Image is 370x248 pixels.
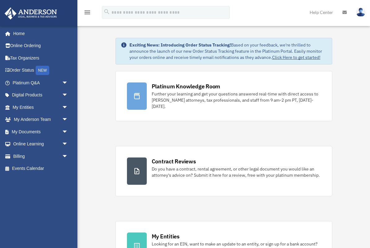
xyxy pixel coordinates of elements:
a: menu [84,11,91,16]
span: arrow_drop_down [62,101,74,114]
span: arrow_drop_down [62,150,74,163]
span: arrow_drop_down [62,138,74,151]
strong: Exciting News: Introducing Order Status Tracking! [129,42,231,48]
a: My Documentsarrow_drop_down [4,126,77,138]
a: My Entitiesarrow_drop_down [4,101,77,113]
div: NEW [36,66,49,75]
div: Further your learning and get your questions answered real-time with direct access to [PERSON_NAM... [152,91,321,109]
a: Online Learningarrow_drop_down [4,138,77,150]
span: arrow_drop_down [62,126,74,138]
div: Contract Reviews [152,157,196,165]
img: Anderson Advisors Platinum Portal [3,7,59,20]
div: Do you have a contract, rental agreement, or other legal document you would like an attorney's ad... [152,166,321,178]
span: arrow_drop_down [62,89,74,102]
a: Home [4,27,74,40]
a: My Anderson Teamarrow_drop_down [4,113,77,126]
a: Platinum Q&Aarrow_drop_down [4,77,77,89]
a: Online Ordering [4,40,77,52]
div: Based on your feedback, we're thrilled to announce the launch of our new Order Status Tracking fe... [129,42,327,60]
i: search [103,8,110,15]
span: arrow_drop_down [62,77,74,89]
img: User Pic [356,8,365,17]
span: arrow_drop_down [62,113,74,126]
i: menu [84,9,91,16]
a: Tax Organizers [4,52,77,64]
a: Order StatusNEW [4,64,77,77]
a: Platinum Knowledge Room Further your learning and get your questions answered real-time with dire... [115,71,332,121]
a: Click Here to get started! [272,55,320,60]
a: Digital Productsarrow_drop_down [4,89,77,101]
div: Platinum Knowledge Room [152,82,220,90]
a: Billingarrow_drop_down [4,150,77,162]
div: My Entities [152,232,180,240]
a: Contract Reviews Do you have a contract, rental agreement, or other legal document you would like... [115,146,332,196]
a: Events Calendar [4,162,77,175]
